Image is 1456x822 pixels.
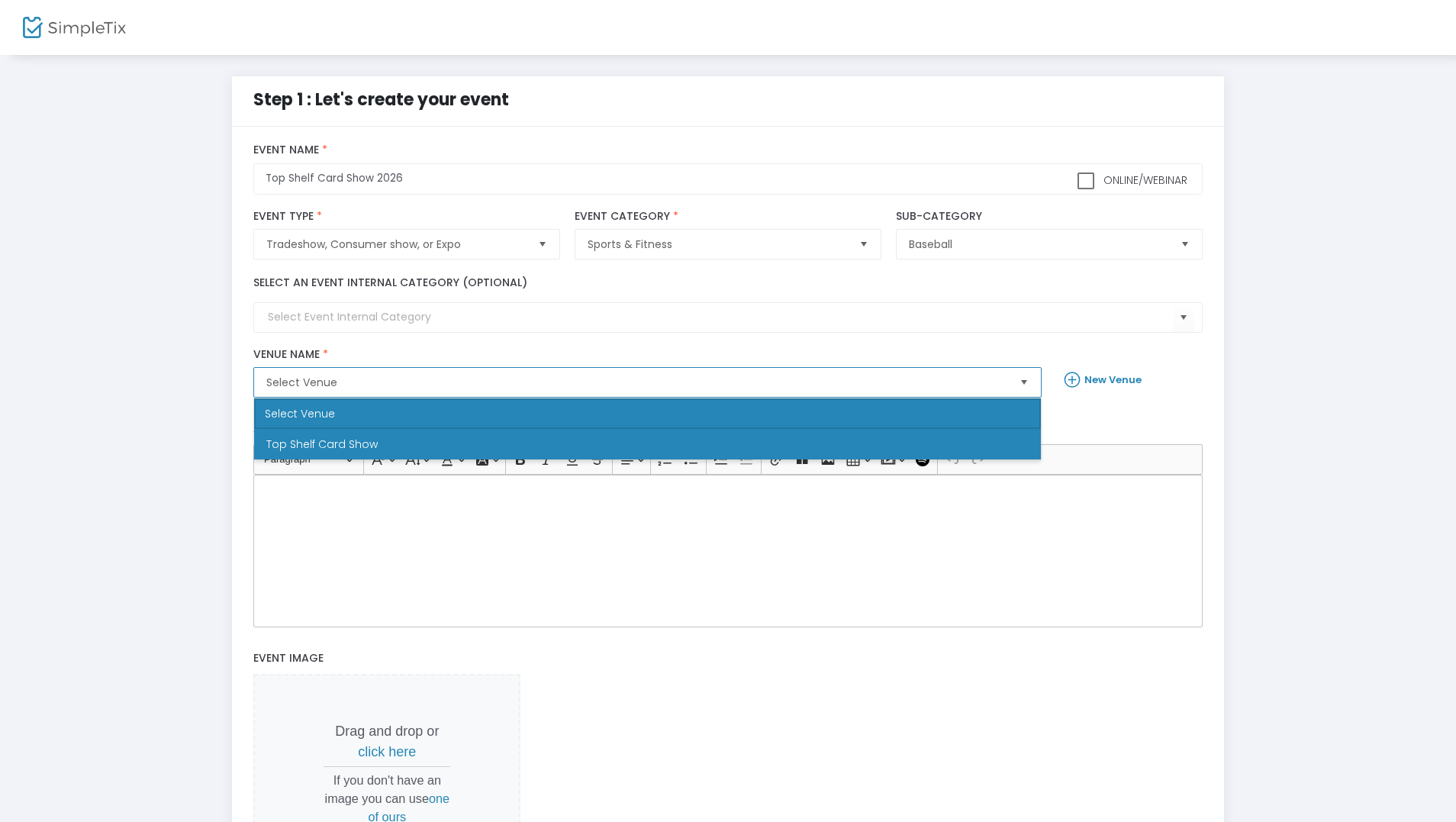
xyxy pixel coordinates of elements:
[246,413,1210,444] label: About your event
[1100,172,1187,188] span: Online/Webinar
[253,143,1202,157] label: Event Name
[266,437,378,452] span: Top Shelf Card Show
[253,650,324,666] span: Event Image
[324,721,450,762] p: Drag and drop or
[358,744,416,759] span: click here
[266,375,1007,390] span: Select Venue
[253,88,509,111] span: Step 1 : Let's create your event
[909,237,1168,252] span: Baseball
[853,230,875,259] button: Select
[253,475,1202,627] div: Rich Text Editor, main
[268,309,1172,325] input: Select Event Internal Category
[1084,372,1142,387] b: New Venue
[254,398,1041,429] div: Select Venue
[1173,302,1194,334] button: Select
[1013,368,1035,397] button: Select
[253,210,559,224] label: Event Type
[532,230,553,259] button: Select
[253,275,527,291] label: Select an event internal category (optional)
[588,237,846,252] span: Sports & Fitness
[266,237,525,252] span: Tradeshow, Consumer show, or Expo
[1174,230,1196,259] button: Select
[253,163,1202,195] input: What would you like to call your Event?
[896,210,1202,224] label: Sub-Category
[575,210,881,224] label: Event Category
[253,348,1042,362] label: Venue Name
